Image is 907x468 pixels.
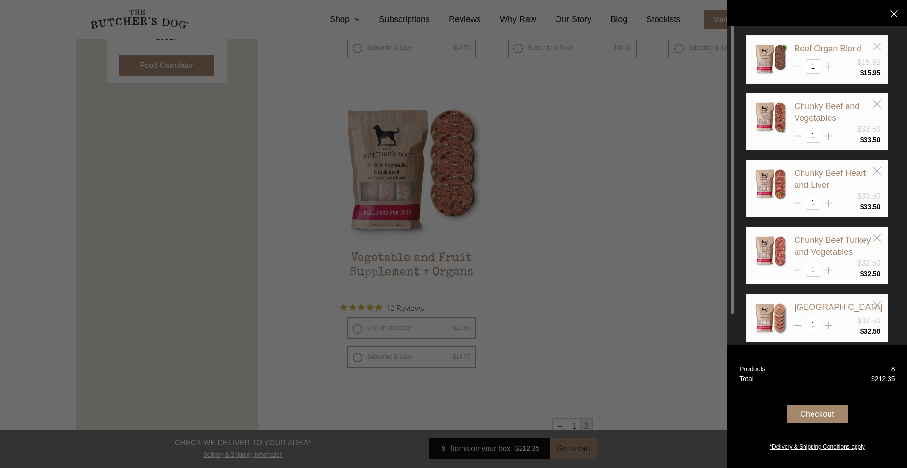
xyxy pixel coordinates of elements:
[871,375,875,383] span: $
[754,234,787,267] img: Chunky Beef Turkey and Vegetables
[754,100,787,134] img: Chunky Beef and Vegetables
[794,168,866,190] a: Chunky Beef Heart and Liver
[891,364,895,374] div: 8
[787,405,848,423] div: Checkout
[860,69,864,76] span: $
[871,375,895,383] bdi: 212.35
[739,374,753,384] div: Total
[727,440,907,451] a: *Delivery & Shipping Conditions apply
[860,327,881,335] bdi: 32.50
[754,301,787,334] img: Turkey
[860,270,881,277] bdi: 32.50
[860,136,881,143] bdi: 33.50
[739,364,765,374] div: Products
[860,136,864,143] span: $
[857,258,881,269] div: $32.50
[727,345,907,468] a: Products 8 Total $212.35 Checkout
[857,191,881,202] div: $33.50
[860,270,864,277] span: $
[754,43,787,76] img: Beef Organ Blend
[754,167,787,201] img: Chunky Beef Heart and Liver
[794,101,859,123] a: Chunky Beef and Vegetables
[857,124,881,135] div: $33.50
[794,44,862,53] a: Beef Organ Blend
[794,302,882,312] a: [GEOGRAPHIC_DATA]
[857,315,881,326] div: $32.50
[857,57,881,68] div: $15.95
[860,203,864,210] span: $
[794,235,871,257] a: Chunky Beef Turkey and Vegetables
[860,327,864,335] span: $
[860,69,881,76] bdi: 15.95
[860,203,881,210] bdi: 33.50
